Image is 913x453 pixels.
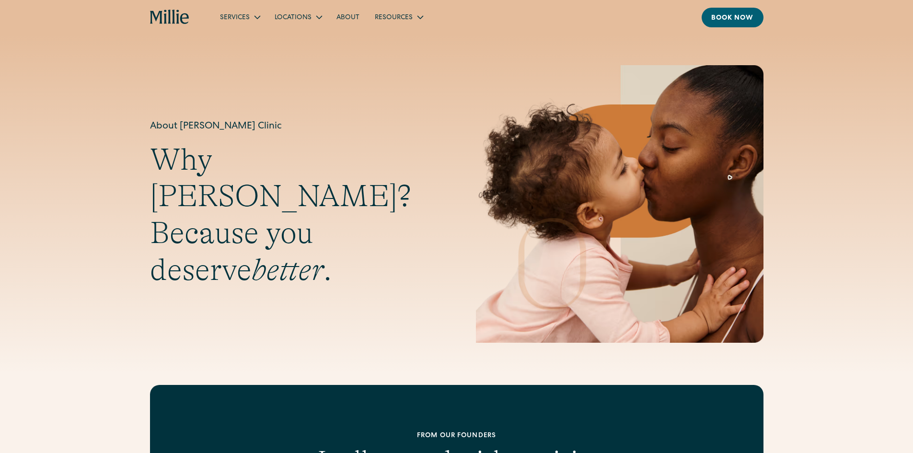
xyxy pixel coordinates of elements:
div: Locations [275,13,312,23]
a: home [150,10,190,25]
div: Resources [367,9,430,25]
h1: About [PERSON_NAME] Clinic [150,119,438,134]
h2: Why [PERSON_NAME]? Because you deserve . [150,141,438,289]
img: Mother and baby sharing a kiss, highlighting the emotional bond and nurturing care at the heart o... [476,65,763,343]
a: About [329,9,367,25]
div: Locations [267,9,329,25]
div: Services [212,9,267,25]
div: Services [220,13,250,23]
a: Book now [702,8,763,27]
div: From our founders [211,431,702,441]
em: better [252,253,324,287]
div: Book now [711,13,754,23]
div: Resources [375,13,413,23]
